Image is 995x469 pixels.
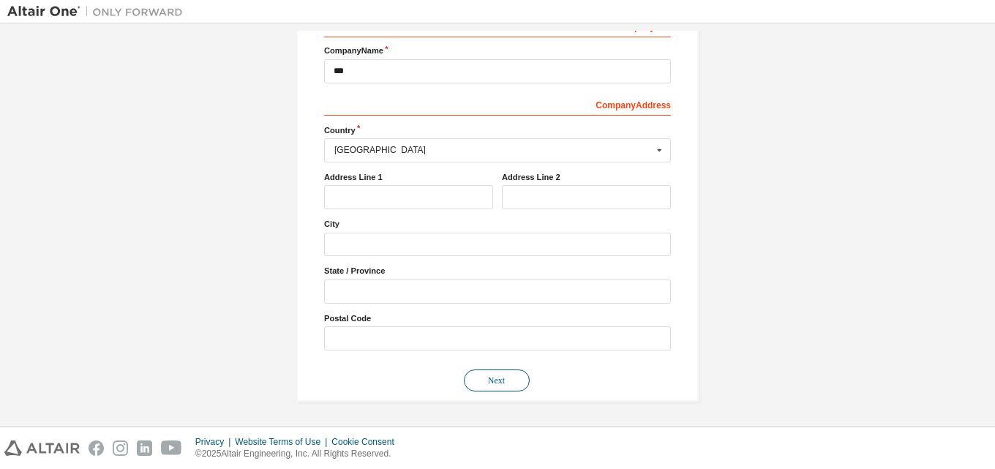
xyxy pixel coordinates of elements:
img: instagram.svg [113,440,128,456]
label: Postal Code [324,312,671,324]
label: Company Name [324,45,671,56]
label: Country [324,124,671,136]
p: © 2025 Altair Engineering, Inc. All Rights Reserved. [195,448,403,460]
img: Altair One [7,4,190,19]
div: Website Terms of Use [235,436,331,448]
button: Next [464,369,530,391]
div: Cookie Consent [331,436,402,448]
img: linkedin.svg [137,440,152,456]
label: Address Line 1 [324,171,493,183]
label: State / Province [324,265,671,277]
label: City [324,218,671,230]
img: altair_logo.svg [4,440,80,456]
div: [GEOGRAPHIC_DATA] [334,146,653,154]
label: Address Line 2 [502,171,671,183]
div: Company Address [324,92,671,116]
img: youtube.svg [161,440,182,456]
img: facebook.svg [89,440,104,456]
div: Privacy [195,436,235,448]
